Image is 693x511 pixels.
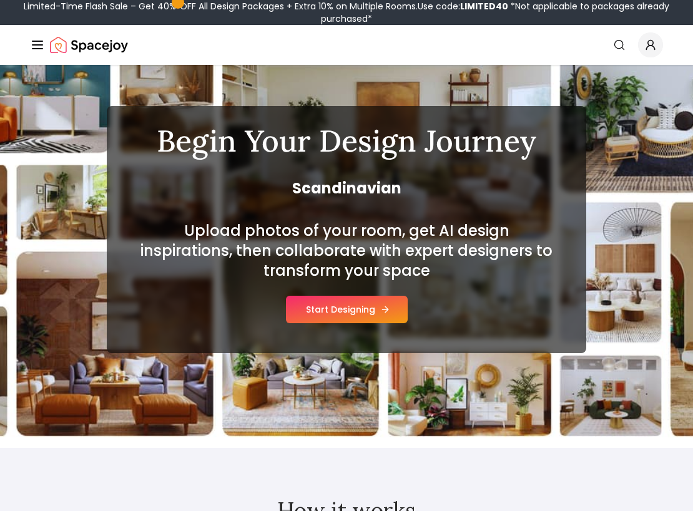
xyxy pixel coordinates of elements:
nav: Global [30,25,663,65]
h2: Upload photos of your room, get AI design inspirations, then collaborate with expert designers to... [137,221,556,281]
img: Spacejoy Logo [50,32,128,57]
span: Scandinavian [137,178,556,198]
button: Start Designing [286,296,408,323]
h1: Begin Your Design Journey [137,126,556,156]
a: Spacejoy [50,32,128,57]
